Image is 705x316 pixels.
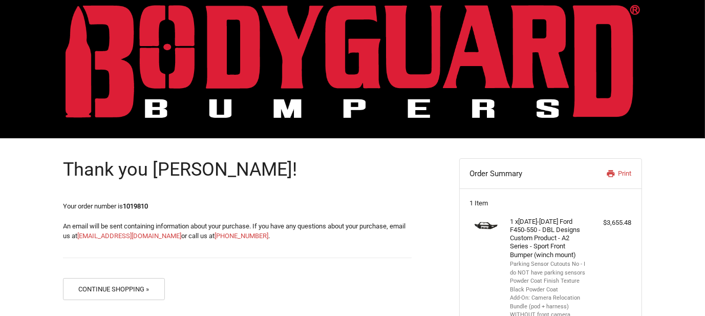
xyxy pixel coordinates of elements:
[63,202,148,210] span: Your order number is
[215,232,268,240] a: [PHONE_NUMBER]
[654,267,705,316] iframe: Chat Widget
[510,260,589,277] li: Parking Sensor Cutouts No - I do NOT have parking sensors
[510,218,589,259] h4: 1 x [DATE]-[DATE] Ford F450-550 - DBL Designs Custom Product - A2 Series - Sport Front Bumper (wi...
[66,5,640,118] img: BODYGUARD BUMPERS
[510,277,589,294] li: Powder Coat Finish Texture Black Powder Coat
[591,218,632,228] div: $3,655.48
[63,222,405,240] span: An email will be sent containing information about your purchase. If you have any questions about...
[63,278,165,300] button: Continue Shopping »
[77,232,181,240] a: [EMAIL_ADDRESS][DOMAIN_NAME]
[470,168,579,179] h3: Order Summary
[123,202,148,210] strong: 1019810
[63,158,412,181] h1: Thank you [PERSON_NAME]!
[470,199,632,207] h3: 1 Item
[579,168,631,179] a: Print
